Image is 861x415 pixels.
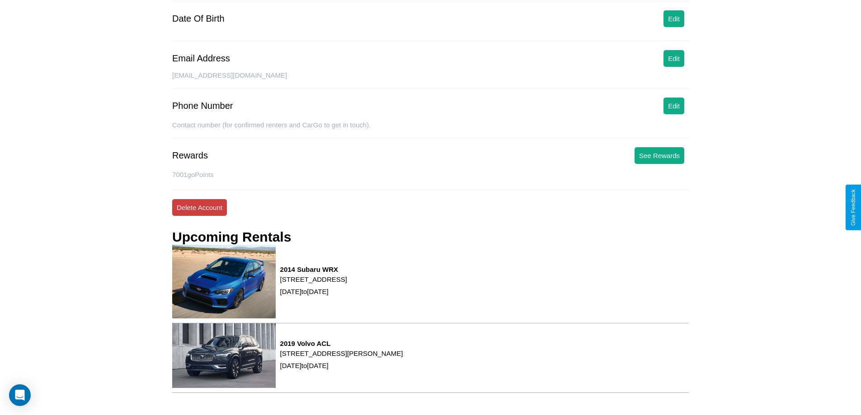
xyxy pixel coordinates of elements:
div: Phone Number [172,101,233,111]
h3: 2014 Subaru WRX [280,266,347,273]
div: [EMAIL_ADDRESS][DOMAIN_NAME] [172,71,689,89]
div: Rewards [172,150,208,161]
div: Give Feedback [850,189,856,226]
button: Edit [663,98,684,114]
p: 7001 goPoints [172,168,689,181]
img: rental [172,323,276,388]
div: Open Intercom Messenger [9,384,31,406]
p: [STREET_ADDRESS][PERSON_NAME] [280,347,403,359]
button: See Rewards [635,147,684,164]
p: [DATE] to [DATE] [280,285,347,298]
img: rental [172,245,276,318]
button: Delete Account [172,199,227,216]
button: Edit [663,50,684,67]
p: [STREET_ADDRESS] [280,273,347,285]
div: Email Address [172,53,230,64]
div: Contact number (for confirmed renters and CarGo to get in touch). [172,121,689,138]
p: [DATE] to [DATE] [280,359,403,372]
div: Date Of Birth [172,14,225,24]
h3: Upcoming Rentals [172,229,291,245]
h3: 2019 Volvo ACL [280,340,403,347]
button: Edit [663,10,684,27]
